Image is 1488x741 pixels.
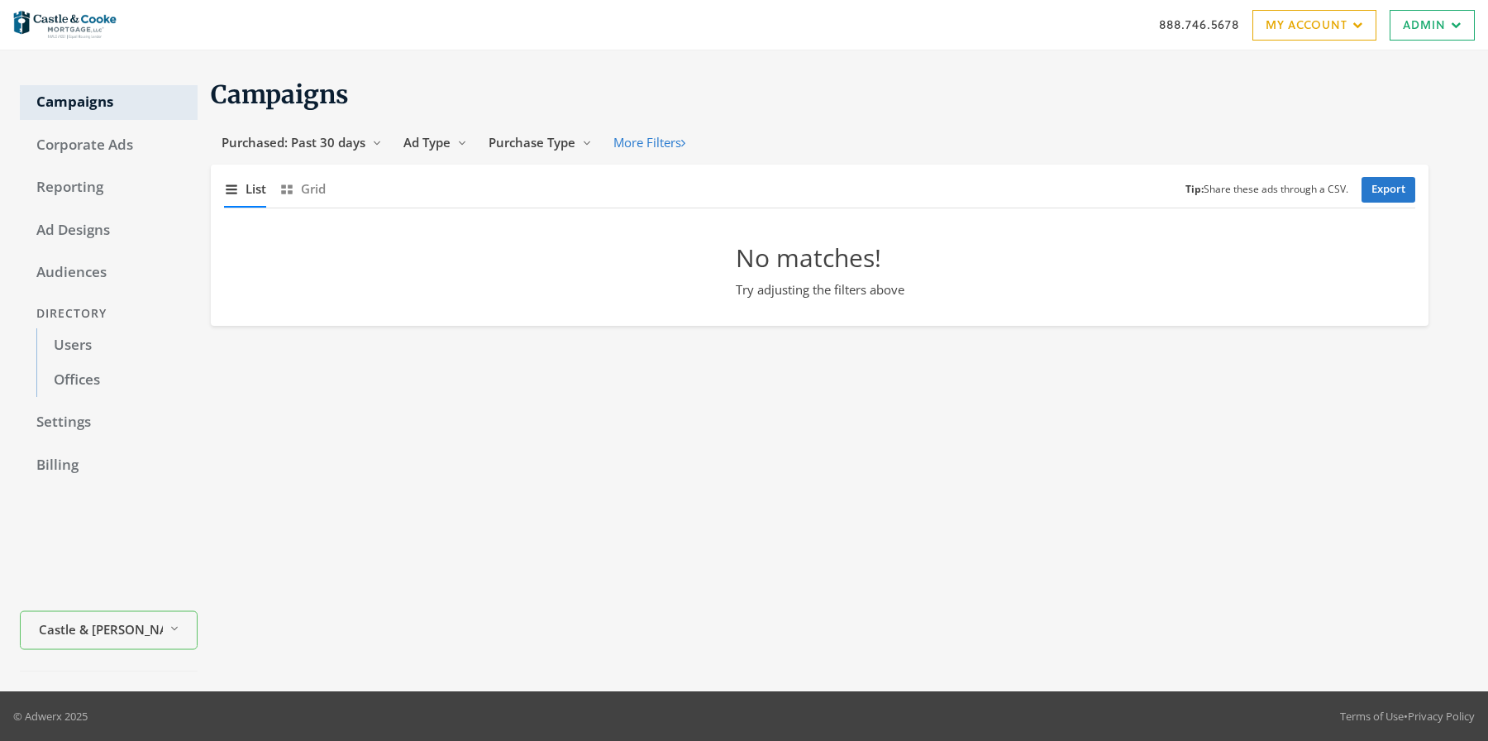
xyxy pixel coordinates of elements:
[1408,709,1475,724] a: Privacy Policy
[20,611,198,650] button: Castle & [PERSON_NAME] Mortgage
[1390,10,1475,41] a: Admin
[1252,10,1376,41] a: My Account
[393,127,478,158] button: Ad Type
[279,171,326,207] button: Grid
[13,708,88,724] p: © Adwerx 2025
[1340,709,1404,724] a: Terms of Use
[20,85,198,120] a: Campaigns
[603,127,696,158] button: More Filters
[403,134,451,151] span: Ad Type
[20,128,198,163] a: Corporate Ads
[1185,182,1348,198] small: Share these ads through a CSV.
[20,170,198,205] a: Reporting
[1340,708,1475,724] div: •
[39,619,163,638] span: Castle & [PERSON_NAME] Mortgage
[478,127,603,158] button: Purchase Type
[1362,177,1415,203] a: Export
[246,179,266,198] span: List
[224,171,266,207] button: List
[211,127,393,158] button: Purchased: Past 30 days
[20,299,198,329] div: Directory
[222,134,365,151] span: Purchased: Past 30 days
[36,363,198,398] a: Offices
[1159,16,1239,33] a: 888.746.5678
[36,328,198,363] a: Users
[20,405,198,440] a: Settings
[736,280,904,299] p: Try adjusting the filters above
[13,4,117,45] img: Adwerx
[301,179,326,198] span: Grid
[211,79,349,110] span: Campaigns
[489,134,575,151] span: Purchase Type
[20,448,198,483] a: Billing
[20,256,198,290] a: Audiences
[1185,182,1204,196] b: Tip:
[20,213,198,248] a: Ad Designs
[736,241,904,274] h2: No matches!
